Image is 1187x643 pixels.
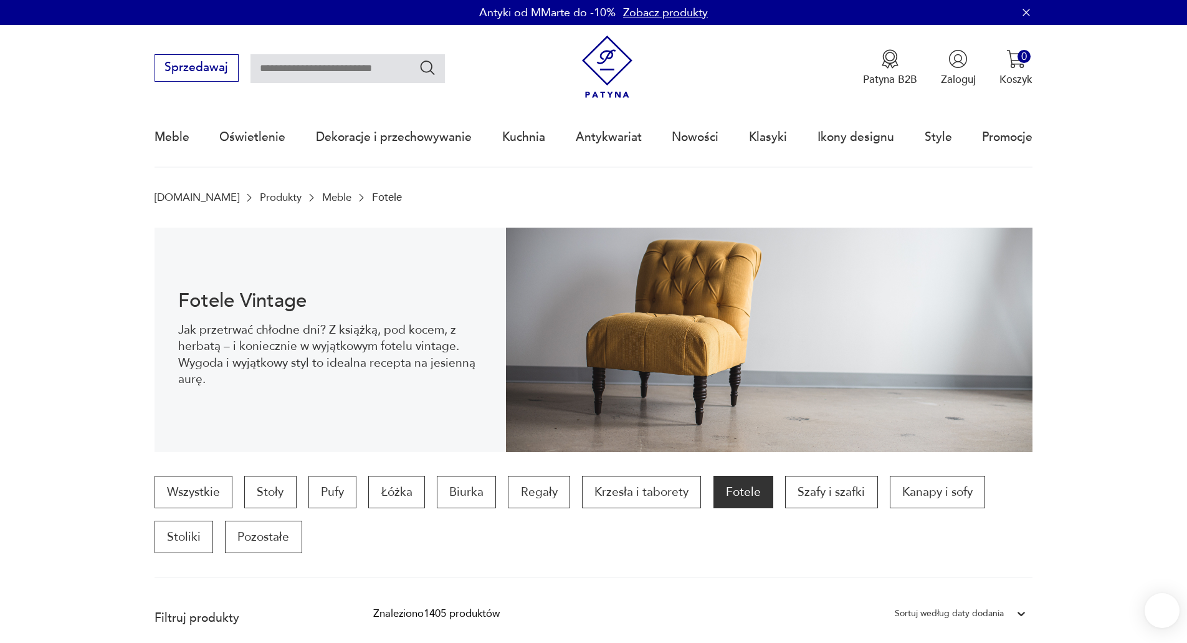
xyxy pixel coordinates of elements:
button: Sprzedawaj [155,54,239,82]
button: Szukaj [419,59,437,77]
a: Łóżka [368,476,424,508]
p: Fotele [372,191,402,203]
iframe: Smartsupp widget button [1145,593,1180,628]
a: Krzesła i taborety [582,476,701,508]
a: Fotele [713,476,773,508]
button: Zaloguj [941,49,976,87]
a: Szafy i szafki [785,476,877,508]
div: 0 [1018,50,1031,63]
button: 0Koszyk [999,49,1032,87]
p: Jak przetrwać chłodne dni? Z książką, pod kocem, z herbatą – i koniecznie w wyjątkowym fotelu vin... [178,322,482,388]
a: Zobacz produkty [623,5,708,21]
a: Biurka [437,476,496,508]
a: Klasyki [749,109,787,166]
a: Ikona medaluPatyna B2B [863,49,917,87]
a: Kuchnia [502,109,545,166]
a: Regały [508,476,570,508]
img: Ikona medalu [880,49,900,69]
a: Wszystkie [155,476,232,508]
a: Stoły [244,476,296,508]
a: Produkty [260,191,302,203]
a: Dekoracje i przechowywanie [316,109,472,166]
p: Zaloguj [941,72,976,87]
a: Sprzedawaj [155,64,239,74]
a: Nowości [672,109,718,166]
p: Filtruj produkty [155,610,338,626]
a: Kanapy i sofy [890,476,985,508]
a: Oświetlenie [219,109,285,166]
div: Znaleziono 1405 produktów [373,606,500,622]
img: Ikonka użytkownika [948,49,968,69]
a: Promocje [982,109,1032,166]
a: Meble [322,191,351,203]
img: Patyna - sklep z meblami i dekoracjami vintage [576,36,639,99]
a: Antykwariat [576,109,642,166]
p: Koszyk [999,72,1032,87]
p: Patyna B2B [863,72,917,87]
a: Ikony designu [818,109,894,166]
a: Stoliki [155,521,213,553]
div: Sortuj według daty dodania [895,606,1004,622]
a: Style [925,109,952,166]
a: Pufy [308,476,356,508]
a: [DOMAIN_NAME] [155,191,239,203]
img: Ikona koszyka [1006,49,1026,69]
a: Meble [155,109,189,166]
a: Pozostałe [225,521,302,553]
img: 9275102764de9360b0b1aa4293741aa9.jpg [506,228,1033,452]
button: Patyna B2B [863,49,917,87]
h1: Fotele Vintage [178,292,482,310]
p: Antyki od MMarte do -10% [479,5,616,21]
